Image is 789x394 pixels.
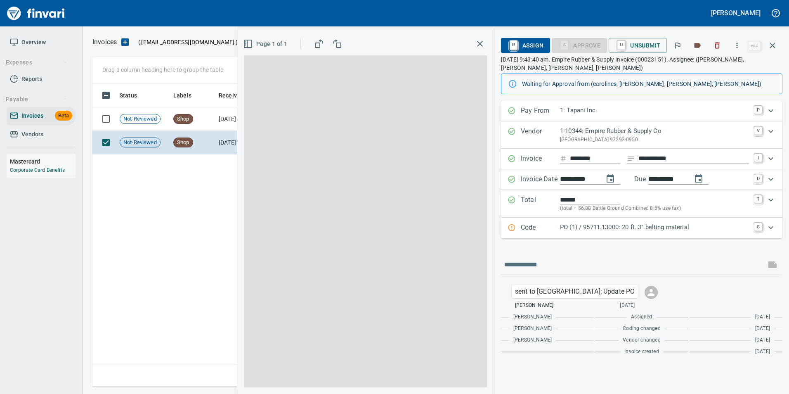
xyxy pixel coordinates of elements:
button: More [728,36,746,55]
p: Invoice [521,154,560,164]
span: [PERSON_NAME] [513,336,552,344]
a: InvoicesBeta [7,107,76,125]
span: Received [219,90,243,100]
span: Labels [173,90,191,100]
a: V [754,126,762,135]
span: [DATE] [755,348,770,356]
p: Vendor [521,126,560,144]
button: Labels [688,36,706,55]
p: Invoice Date [521,174,560,185]
p: Code [521,223,560,233]
div: Expand [501,190,782,218]
button: change due date [689,169,709,189]
button: change date [600,169,620,189]
a: Corporate Card Benefits [10,167,65,173]
span: Expenses [6,57,68,68]
td: [DATE] [215,107,261,131]
span: Received [219,90,254,100]
span: Status [120,90,137,100]
button: Discard [708,36,726,55]
span: Unsubmit [615,38,660,52]
button: Flag [669,36,687,55]
button: Page 1 of 1 [241,36,291,52]
p: Total [521,195,560,213]
span: Not-Reviewed [120,115,160,123]
span: Vendor changed [623,336,660,344]
a: D [754,174,762,183]
h5: [PERSON_NAME] [711,9,761,17]
div: Expand [501,169,782,190]
p: PO (1) / 95711.13000: 20 ft. 3'' belting material [560,223,749,232]
span: Invoices [21,111,43,121]
span: Shop [174,139,193,147]
span: Beta [55,111,72,121]
span: Shop [174,115,193,123]
p: Pay From [521,106,560,116]
span: Invoice created [624,348,659,356]
span: [DATE] [755,325,770,333]
span: [DATE] [620,301,635,310]
a: R [510,40,517,50]
a: U [617,40,625,50]
span: [PERSON_NAME] [513,325,552,333]
span: [PERSON_NAME] [513,313,552,321]
p: [GEOGRAPHIC_DATA] 97293-0950 [560,136,749,144]
span: Payable [6,94,68,104]
button: Payable [2,92,71,107]
div: Purchase Order Item required [552,41,607,48]
button: RAssign [501,38,550,53]
div: Expand [501,121,782,149]
span: Page 1 of 1 [245,39,287,49]
p: [DATE] 9:43:40 am. Empire Rubber & Supply Invoice (00023151). Assignee: ([PERSON_NAME], [PERSON_N... [501,55,782,72]
p: 1: Tapani Inc. [560,106,749,115]
img: Finvari [5,3,67,23]
span: Labels [173,90,202,100]
a: esc [748,41,761,50]
div: Waiting for Approval from (carolines, [PERSON_NAME], [PERSON_NAME], [PERSON_NAME]) [522,76,775,91]
p: Due [634,174,673,184]
td: [DATE] [215,131,261,154]
div: Click for options [512,285,638,298]
span: Coding changed [623,325,660,333]
span: Not-Reviewed [120,139,160,147]
div: Expand [501,218,782,238]
a: Overview [7,33,76,52]
a: I [754,154,762,162]
button: Expenses [2,55,71,70]
span: [DATE] [755,313,770,321]
h6: Mastercard [10,157,76,166]
a: Vendors [7,125,76,144]
button: Upload an Invoice [117,37,133,47]
span: Assign [508,38,543,52]
div: Expand [501,149,782,169]
span: [PERSON_NAME] [515,301,553,310]
span: [EMAIL_ADDRESS][DOMAIN_NAME] [140,38,235,46]
nav: breadcrumb [92,37,117,47]
a: C [754,223,762,231]
span: Assigned [631,313,652,321]
span: Status [120,90,148,100]
button: [PERSON_NAME] [709,7,763,19]
p: 1-10344: Empire Rubber & Supply Co [560,126,749,136]
a: Reports [7,70,76,88]
p: Drag a column heading here to group the table [102,66,223,74]
span: Overview [21,37,46,47]
p: (total + $6.88 Battle Ground Combined 8.6% use tax) [560,204,749,213]
span: Vendors [21,129,43,140]
p: sent to [GEOGRAPHIC_DATA]; Update PO [515,287,635,297]
span: [DATE] [755,336,770,344]
span: This records your message into the invoice and notifies anyone mentioned [763,255,782,275]
button: UUnsubmit [609,38,667,53]
svg: Invoice number [560,154,567,164]
p: ( ) [133,38,238,46]
svg: Invoice description [627,154,635,163]
a: P [754,106,762,114]
span: Reports [21,74,42,84]
p: Invoices [92,37,117,47]
a: T [754,195,762,203]
div: Expand [501,101,782,121]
